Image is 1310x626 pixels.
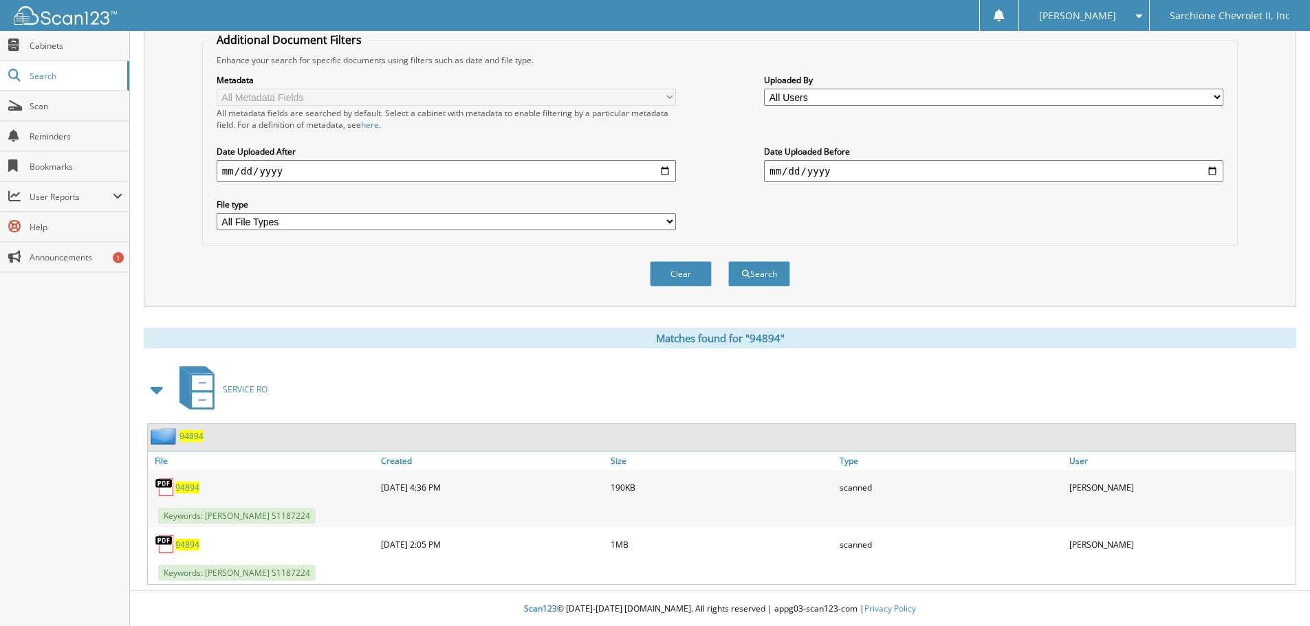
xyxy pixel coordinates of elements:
[378,473,607,501] div: [DATE] 4:36 PM
[1066,451,1296,470] a: User
[30,191,113,203] span: User Reports
[144,328,1296,348] div: Matches found for "94894"
[158,565,316,581] span: Keywords: [PERSON_NAME] S1187224
[764,160,1223,182] input: end
[378,530,607,558] div: [DATE] 2:05 PM
[836,473,1066,501] div: scanned
[1066,473,1296,501] div: [PERSON_NAME]
[361,119,379,131] a: here
[158,508,316,524] span: Keywords: [PERSON_NAME] S1187224
[130,592,1310,626] div: © [DATE]-[DATE] [DOMAIN_NAME]. All rights reserved | appg03-scan123-com |
[175,539,199,550] a: 94894
[217,199,676,210] label: File type
[836,451,1066,470] a: Type
[764,74,1223,86] label: Uploaded By
[217,146,676,157] label: Date Uploaded After
[14,6,117,25] img: scan123-logo-white.svg
[864,603,916,614] a: Privacy Policy
[175,482,199,493] a: 94894
[1039,12,1116,20] span: [PERSON_NAME]
[210,54,1230,66] div: Enhance your search for specific documents using filters such as date and file type.
[171,362,268,416] a: SERVICE RO
[30,70,120,82] span: Search
[151,427,179,445] img: folder2.png
[155,534,175,555] img: PDF.png
[217,160,676,182] input: start
[30,161,122,172] span: Bookmarks
[223,383,268,395] span: SERVICE RO
[607,530,837,558] div: 1MB
[607,473,837,501] div: 190KB
[764,146,1223,157] label: Date Uploaded Before
[30,40,122,52] span: Cabinets
[179,430,204,442] a: 94894
[378,451,607,470] a: Created
[1066,530,1296,558] div: [PERSON_NAME]
[217,107,676,131] div: All metadata fields are searched by default. Select a cabinet with metadata to enable filtering b...
[30,221,122,233] span: Help
[30,251,122,263] span: Announcements
[148,451,378,470] a: File
[1170,12,1290,20] span: Sarchione Chevrolet II, Inc
[30,100,122,112] span: Scan
[30,131,122,142] span: Reminders
[650,261,712,287] button: Clear
[836,530,1066,558] div: scanned
[210,32,369,47] legend: Additional Document Filters
[217,74,676,86] label: Metadata
[113,252,124,263] div: 1
[728,261,790,287] button: Search
[607,451,837,470] a: Size
[524,603,557,614] span: Scan123
[155,477,175,498] img: PDF.png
